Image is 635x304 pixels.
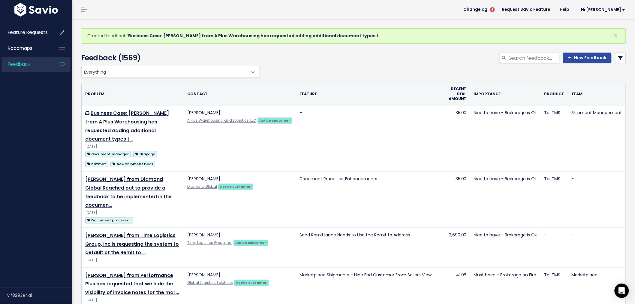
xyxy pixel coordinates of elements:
[2,41,50,55] a: Roadmaps
[236,280,267,285] strong: Active customer
[497,5,555,14] a: Request Savio Feature
[184,83,296,105] th: Contact
[8,45,32,51] span: Roadmaps
[563,53,612,63] a: New Feedback
[133,151,157,157] span: drayage
[85,110,169,142] a: Business Case: [PERSON_NAME] from A Plus Warehousing has requested adding additional document typ...
[474,110,537,116] a: Nice to have - Brokerage is Ok
[13,3,59,17] img: logo-white.9d6f32f41409.svg
[7,287,72,303] div: v.f8293e4a1
[234,279,269,285] a: Active customer
[233,239,268,245] a: Active customer
[187,176,220,182] a: [PERSON_NAME]
[555,5,574,14] a: Help
[85,232,179,256] a: [PERSON_NAME] from Time Logistics Group, Inc is requesting the system to default ot the Remit to …
[614,31,618,41] span: ×
[541,227,568,267] td: -
[474,232,537,238] a: Nice to have - Brokerage is Ok
[187,184,217,189] a: Diamond Global
[187,280,233,285] a: Global Logistics Solutions
[440,105,470,172] td: 35.00
[257,117,292,123] a: Active customer
[187,110,220,116] a: [PERSON_NAME]
[440,227,470,267] td: 2,690.00
[82,66,248,78] span: Everything
[85,216,133,224] a: Document processor
[296,105,440,172] td: -
[470,83,541,105] th: Importance
[128,33,382,39] a: Business Case: [PERSON_NAME] from A Plus Warehousing has requested adding additional document typ...
[544,176,561,182] a: Tai TMS
[568,172,626,228] td: -
[81,66,260,78] span: Everything
[235,240,266,245] strong: Active customer
[85,210,180,216] div: [DATE]
[82,83,184,105] th: Problem
[187,118,256,123] a: A Plus Warehousing and Logistics, LLC
[85,151,131,157] span: document manager
[299,176,377,182] a: Document Processor Enhancements
[541,83,568,105] th: Product
[8,61,30,67] span: Feedback
[2,26,50,39] a: Feature Requests
[440,172,470,228] td: 35.00
[85,272,179,296] a: [PERSON_NAME] from Performance Plus has requested that we hide the visibility of invoice notes fo...
[85,144,180,150] div: [DATE]
[572,272,598,278] a: Marketplace
[568,83,626,105] th: Team
[508,53,559,63] input: Search feedback...
[615,284,629,298] div: Open Intercom Messenger
[544,110,561,116] a: Tai TMS
[299,272,432,278] a: Marketplace Shipments - Hide End Customer From Sellers View
[133,150,157,158] a: drayage
[85,297,180,303] div: [DATE]
[110,160,155,168] a: New Shipment Docs
[85,176,172,208] a: [PERSON_NAME] from Diamond Global Reached out to provide a feedback to be implemented in the docu...
[187,272,220,278] a: [PERSON_NAME]
[85,160,108,168] a: hazmat
[187,240,232,245] a: Time Logistics Group Inc.
[110,161,155,167] span: New Shipment Docs
[296,83,440,105] th: Feature
[568,227,626,267] td: -
[2,57,50,71] a: Feedback
[464,8,488,12] span: Changelog
[8,29,48,35] span: Feature Requests
[85,150,131,158] a: document manager
[81,53,257,63] h4: Feedback (1569)
[474,272,537,278] a: Must have - Brokerage on Fire
[85,257,180,263] div: [DATE]
[544,272,561,278] a: Tai TMS
[299,232,410,238] a: Send Remittance Needs to Use the Remit to Address
[572,110,622,116] a: Shipment Management
[218,183,253,189] a: Active customer
[490,7,495,12] span: 5
[440,83,470,105] th: Recent deal amount
[608,29,624,43] button: Close
[259,118,290,123] strong: Active customer
[85,161,108,167] span: hazmat
[474,176,537,182] a: Nice to have - Brokerage is Ok
[85,217,133,223] span: Document processor
[81,28,626,44] div: Created feedback ' '
[574,5,630,14] a: Hi [PERSON_NAME]
[581,8,625,12] span: Hi [PERSON_NAME]
[187,232,220,238] a: [PERSON_NAME]
[220,184,251,189] strong: Active customer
